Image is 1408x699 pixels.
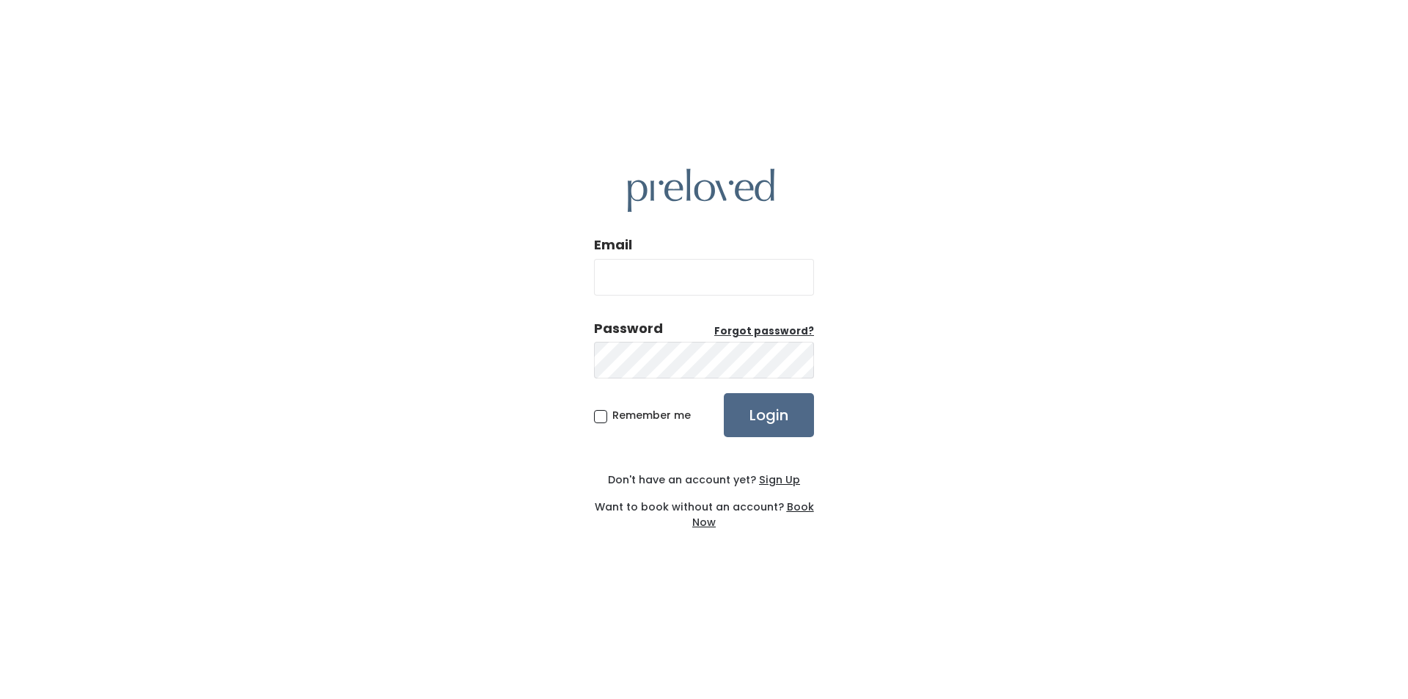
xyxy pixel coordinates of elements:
span: Remember me [612,408,691,422]
img: preloved logo [628,169,774,212]
div: Password [594,319,663,338]
div: Want to book without an account? [594,488,814,530]
u: Sign Up [759,472,800,487]
a: Forgot password? [714,324,814,339]
u: Forgot password? [714,324,814,338]
div: Don't have an account yet? [594,472,814,488]
input: Login [724,393,814,437]
a: Sign Up [756,472,800,487]
a: Book Now [692,499,814,530]
label: Email [594,235,632,255]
